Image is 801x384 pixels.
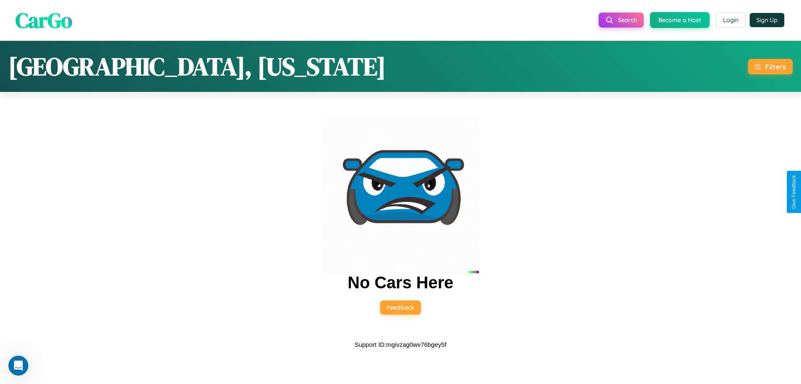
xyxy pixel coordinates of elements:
h2: No Cars Here [348,273,453,292]
button: Become a Host [650,12,710,28]
img: car [322,116,479,273]
button: Filters [748,59,793,74]
button: Login [716,13,746,28]
button: Sign Up [750,13,784,27]
div: Give Feedback [791,175,797,209]
iframe: Intercom live chat [8,356,28,376]
span: Search [618,16,637,24]
p: Support ID: mgivzag0wv76bgey5f [355,339,446,350]
div: Filters [765,62,786,71]
h1: [GEOGRAPHIC_DATA], [US_STATE] [8,49,386,84]
button: Search [599,13,644,28]
span: CarGo [15,5,72,34]
button: Feedback [380,300,421,315]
